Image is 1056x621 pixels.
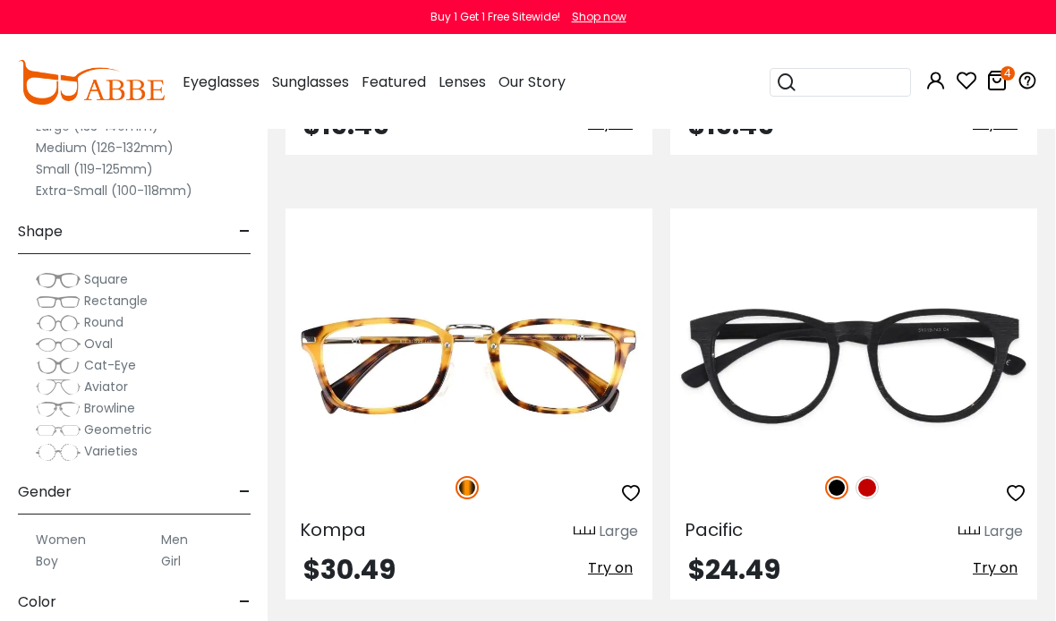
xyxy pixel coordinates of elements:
button: Try on [967,557,1023,580]
label: Small (119-125mm) [36,158,153,180]
span: Aviator [84,378,128,396]
span: Kompa [300,517,366,542]
img: size ruler [958,525,980,539]
label: Boy [36,550,58,572]
span: Shape [18,210,63,253]
label: Men [161,529,188,550]
span: Square [84,270,128,288]
span: - [239,210,251,253]
img: Square.png [36,271,81,289]
span: Rectangle [84,292,148,310]
span: Gender [18,471,72,514]
span: Varieties [84,442,138,460]
span: Pacific [685,517,743,542]
img: Black Pacific - TR ,Universal Bridge Fit [670,273,1037,456]
img: Cat-Eye.png [36,357,81,375]
img: Rectangle.png [36,293,81,310]
a: Shop now [563,9,626,24]
button: Try on [583,557,638,580]
span: Our Story [498,72,566,92]
span: Try on [973,557,1018,578]
img: Red [856,476,879,499]
span: $30.49 [303,550,396,589]
div: Shop now [572,9,626,25]
img: Aviator.png [36,379,81,396]
span: Round [84,313,123,331]
span: Featured [362,72,426,92]
label: Medium (126-132mm) [36,137,174,158]
img: Oval.png [36,336,81,353]
img: Varieties.png [36,443,81,462]
label: Girl [161,550,181,572]
img: abbeglasses.com [18,60,165,105]
span: Lenses [439,72,486,92]
label: Extra-Small (100-118mm) [36,180,192,201]
img: Black [825,476,848,499]
span: Geometric [84,421,152,438]
img: Round.png [36,314,81,332]
span: $24.49 [688,550,780,589]
label: Women [36,529,86,550]
i: 4 [1001,66,1015,81]
span: Browline [84,399,135,417]
img: Browline.png [36,400,81,418]
span: Eyeglasses [183,72,260,92]
div: Large [984,521,1023,542]
a: 4 [986,73,1008,94]
img: Tortoise Kompa - Acetate ,Adjust Nose Pads [285,273,652,456]
div: Large [599,521,638,542]
div: Buy 1 Get 1 Free Sitewide! [430,9,560,25]
span: Sunglasses [272,72,349,92]
span: - [239,471,251,514]
img: Geometric.png [36,421,81,439]
span: Try on [588,557,633,578]
img: Tortoise [456,476,479,499]
span: Oval [84,335,113,353]
img: size ruler [574,525,595,539]
span: Cat-Eye [84,356,136,374]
